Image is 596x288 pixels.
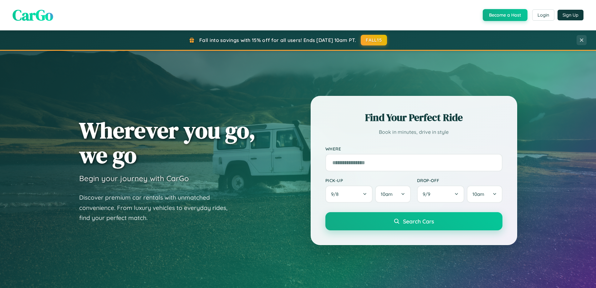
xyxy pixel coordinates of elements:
[79,192,236,223] p: Discover premium car rentals with unmatched convenience. From luxury vehicles to everyday rides, ...
[79,118,256,167] h1: Wherever you go, we go
[558,10,583,20] button: Sign Up
[381,191,393,197] span: 10am
[417,178,502,183] label: Drop-off
[331,191,342,197] span: 9 / 8
[483,9,527,21] button: Become a Host
[325,212,502,230] button: Search Cars
[199,37,356,43] span: Fall into savings with 15% off for all users! Ends [DATE] 10am PT.
[417,186,465,203] button: 9/9
[472,191,484,197] span: 10am
[361,35,387,45] button: FALL15
[423,191,433,197] span: 9 / 9
[325,146,502,151] label: Where
[403,218,434,225] span: Search Cars
[467,186,502,203] button: 10am
[325,186,373,203] button: 9/8
[325,128,502,137] p: Book in minutes, drive in style
[79,174,189,183] h3: Begin your journey with CarGo
[375,186,410,203] button: 10am
[13,5,53,25] span: CarGo
[325,178,411,183] label: Pick-up
[325,111,502,124] h2: Find Your Perfect Ride
[532,9,554,21] button: Login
